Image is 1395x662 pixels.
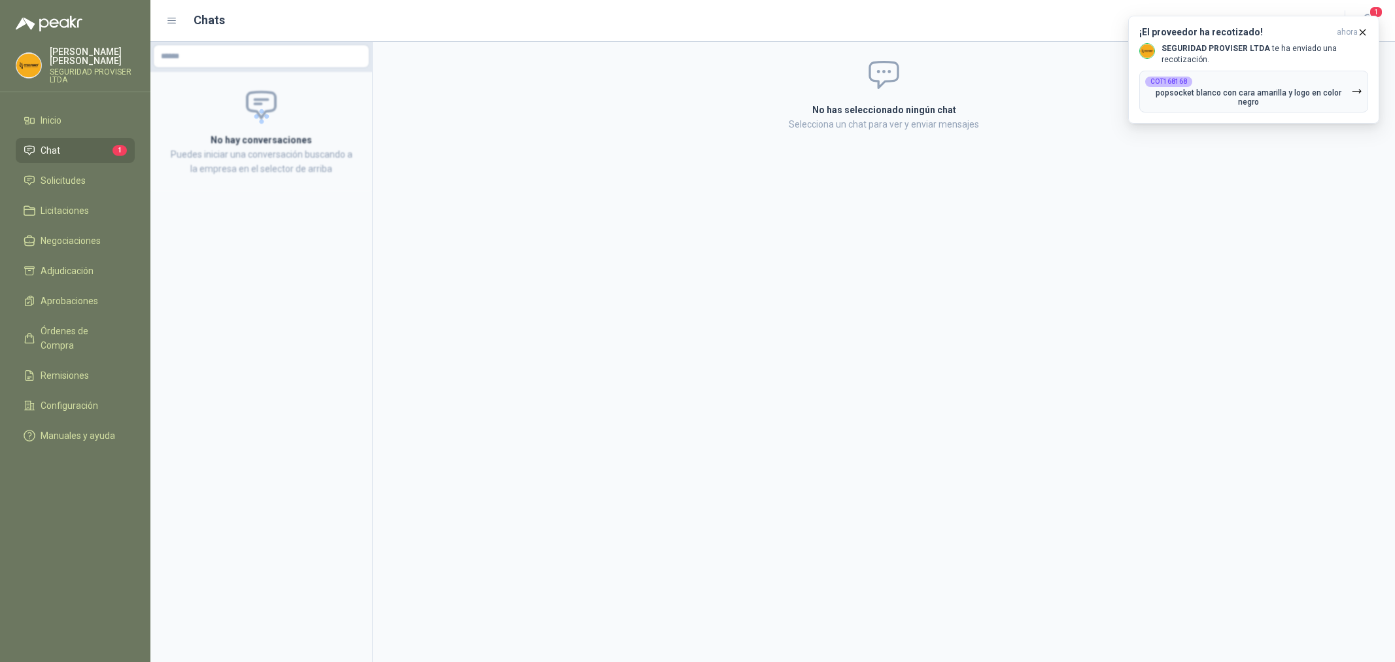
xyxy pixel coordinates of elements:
[41,234,101,248] span: Negociaciones
[41,203,89,218] span: Licitaciones
[16,288,135,313] a: Aprobaciones
[16,168,135,193] a: Solicitudes
[16,423,135,448] a: Manuales y ayuda
[16,393,135,418] a: Configuración
[1150,78,1187,85] b: COT168168
[194,11,225,29] h1: Chats
[656,103,1112,117] h2: No has seleccionado ningún chat
[1145,88,1351,107] p: popsocket blanco con cara amarilla y logo en color negro
[16,228,135,253] a: Negociaciones
[1139,71,1368,113] button: COT168168popsocket blanco con cara amarilla y logo en color negro
[41,368,89,383] span: Remisiones
[1356,9,1379,33] button: 1
[1369,6,1383,18] span: 1
[112,145,127,156] span: 1
[41,264,94,278] span: Adjudicación
[1139,27,1332,38] h3: ¡El proveedor ha recotizado!
[41,428,115,443] span: Manuales y ayuda
[656,117,1112,131] p: Selecciona un chat para ver y enviar mensajes
[1128,16,1379,124] button: ¡El proveedor ha recotizado!ahora Company LogoSEGURIDAD PROVISER LTDA te ha enviado una recotizac...
[16,258,135,283] a: Adjudicación
[16,319,135,358] a: Órdenes de Compra
[1162,44,1270,53] b: SEGURIDAD PROVISER LTDA
[1162,43,1368,65] p: te ha enviado una recotización.
[41,294,98,308] span: Aprobaciones
[16,108,135,133] a: Inicio
[41,324,122,353] span: Órdenes de Compra
[16,198,135,223] a: Licitaciones
[1337,27,1358,38] span: ahora
[41,398,98,413] span: Configuración
[16,138,135,163] a: Chat1
[16,53,41,78] img: Company Logo
[41,113,61,128] span: Inicio
[50,68,135,84] p: SEGURIDAD PROVISER LTDA
[41,173,86,188] span: Solicitudes
[16,16,82,31] img: Logo peakr
[1140,44,1154,58] img: Company Logo
[16,363,135,388] a: Remisiones
[41,143,60,158] span: Chat
[50,47,135,65] p: [PERSON_NAME] [PERSON_NAME]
